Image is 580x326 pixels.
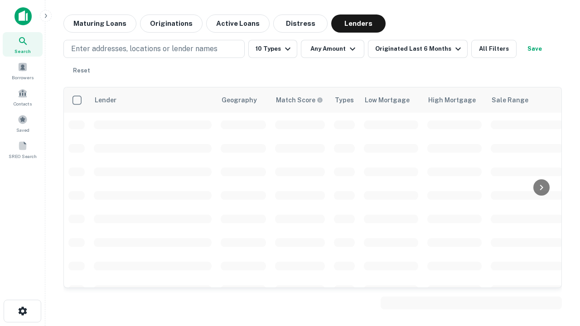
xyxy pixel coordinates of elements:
div: Capitalize uses an advanced AI algorithm to match your search with the best lender. The match sco... [276,95,323,105]
button: Lenders [331,14,386,33]
a: SREO Search [3,137,43,162]
th: Low Mortgage [359,87,423,113]
div: Sale Range [492,95,528,105]
span: Contacts [14,100,32,107]
button: Distress [273,14,328,33]
button: Active Loans [206,14,270,33]
div: Types [335,95,354,105]
p: Enter addresses, locations or lender names [71,43,217,54]
span: SREO Search [9,153,37,160]
button: Reset [67,62,96,80]
a: Borrowers [3,58,43,83]
h6: Match Score [276,95,321,105]
th: Sale Range [486,87,568,113]
div: Originated Last 6 Months [375,43,464,54]
a: Contacts [3,85,43,109]
span: Borrowers [12,74,34,81]
th: Lender [89,87,216,113]
div: High Mortgage [428,95,476,105]
div: Low Mortgage [365,95,410,105]
div: Lender [95,95,116,105]
button: Originated Last 6 Months [368,40,468,58]
button: 10 Types [248,40,297,58]
a: Search [3,32,43,57]
iframe: Chat Widget [535,225,580,268]
div: Geography [222,95,257,105]
th: Capitalize uses an advanced AI algorithm to match your search with the best lender. The match sco... [271,87,329,113]
span: Saved [16,126,29,134]
button: Any Amount [301,40,364,58]
button: Maturing Loans [63,14,136,33]
span: Search [14,48,31,55]
th: Geography [216,87,271,113]
th: Types [329,87,359,113]
button: Save your search to get updates of matches that match your search criteria. [520,40,549,58]
a: Saved [3,111,43,135]
button: All Filters [471,40,517,58]
img: capitalize-icon.png [14,7,32,25]
button: Originations [140,14,203,33]
button: Enter addresses, locations or lender names [63,40,245,58]
th: High Mortgage [423,87,486,113]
